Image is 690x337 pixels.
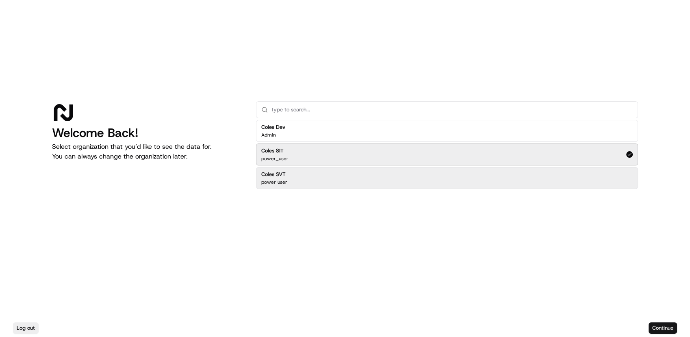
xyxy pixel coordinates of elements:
input: Type to search... [271,102,633,118]
p: Admin [261,132,276,138]
h2: Coles SIT [261,147,289,154]
h1: Welcome Back! [52,126,243,140]
button: Log out [13,322,39,334]
p: power_user [261,155,289,162]
h2: Coles SVT [261,171,287,178]
button: Continue [649,322,677,334]
div: Suggestions [256,118,638,191]
p: Select organization that you’d like to see the data for. You can always change the organization l... [52,142,243,161]
h2: Coles Dev [261,124,285,131]
p: power user [261,179,287,185]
